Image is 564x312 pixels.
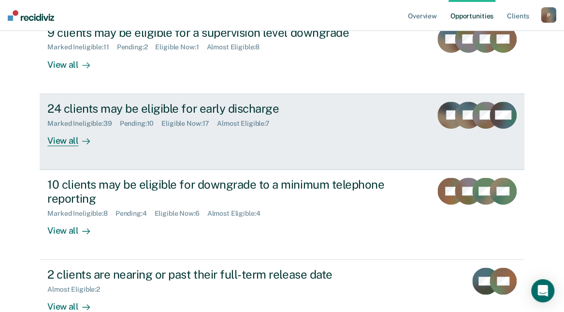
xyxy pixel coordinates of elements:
[47,285,108,294] div: Almost Eligible : 2
[155,43,206,51] div: Eligible Now : 1
[47,102,387,116] div: 24 clients may be eligible for early discharge
[40,170,524,260] a: 10 clients may be eligible for downgrade to a minimum telephone reportingMarked Ineligible:8Pendi...
[40,17,524,94] a: 9 clients may be eligible for a supervision level downgradeMarked Ineligible:11Pending:2Eligible ...
[206,43,267,51] div: Almost Eligible : 8
[47,267,387,282] div: 2 clients are nearing or past their full-term release date
[47,26,387,40] div: 9 clients may be eligible for a supervision level downgrade
[8,10,54,21] img: Recidiviz
[155,209,207,218] div: Eligible Now : 6
[47,217,101,236] div: View all
[47,43,116,51] div: Marked Ineligible : 11
[47,127,101,146] div: View all
[116,209,155,218] div: Pending : 4
[531,279,554,302] div: Open Intercom Messenger
[47,178,387,206] div: 10 clients may be eligible for downgrade to a minimum telephone reporting
[40,94,524,170] a: 24 clients may be eligible for early dischargeMarked Ineligible:39Pending:10Eligible Now:17Almost...
[120,119,162,128] div: Pending : 10
[207,209,268,218] div: Almost Eligible : 4
[117,43,156,51] div: Pending : 2
[47,209,115,218] div: Marked Ineligible : 8
[161,119,217,128] div: Eligible Now : 17
[217,119,277,128] div: Almost Eligible : 7
[47,119,119,128] div: Marked Ineligible : 39
[47,51,101,70] div: View all
[541,7,556,23] button: P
